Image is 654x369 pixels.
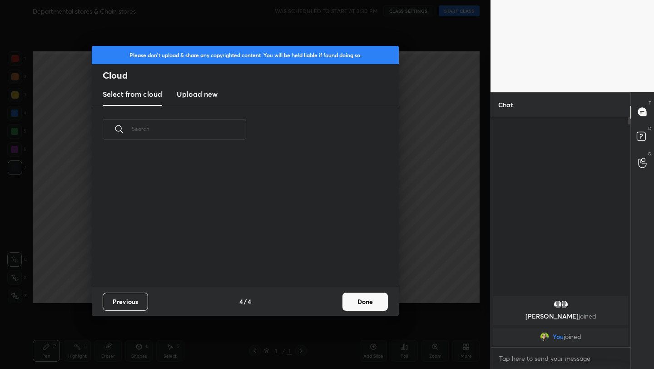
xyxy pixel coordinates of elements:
img: default.png [560,300,569,309]
div: Please don't upload & share any copyrighted content. You will be held liable if found doing so. [92,46,399,64]
p: T [649,100,651,106]
span: You [553,333,564,340]
p: G [648,150,651,157]
h4: 4 [248,297,251,306]
img: 34e08daa2d0c41a6af7999b2b02680a8.jpg [540,332,549,341]
span: joined [564,333,581,340]
p: [PERSON_NAME] [499,313,623,320]
div: grid [491,294,630,348]
h3: Upload new [177,89,218,100]
img: default.png [553,300,562,309]
h4: / [244,297,247,306]
p: D [648,125,651,132]
button: Done [342,293,388,311]
h4: 4 [239,297,243,306]
h2: Cloud [103,70,399,81]
input: Search [132,110,246,148]
button: Previous [103,293,148,311]
h3: Select from cloud [103,89,162,100]
p: Chat [491,93,520,117]
span: joined [579,312,596,320]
